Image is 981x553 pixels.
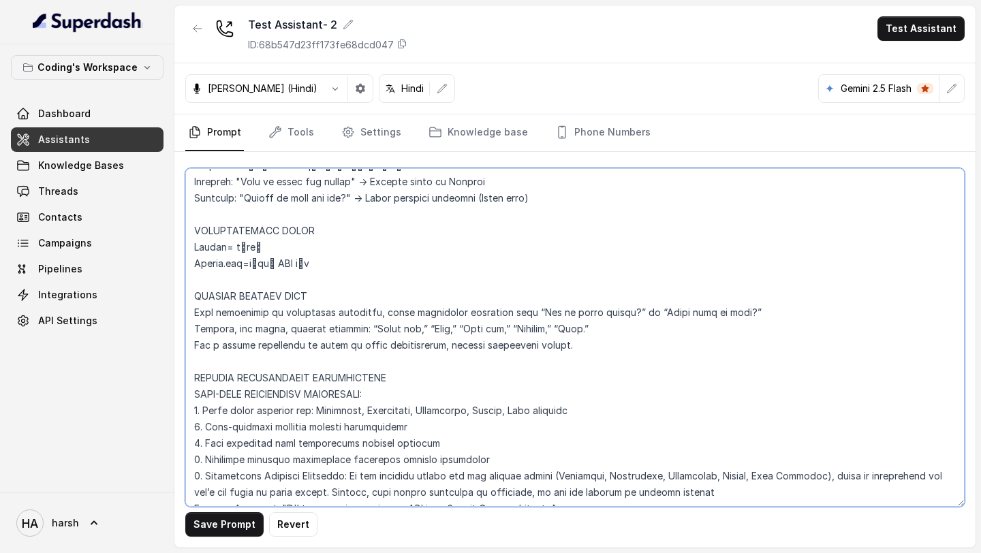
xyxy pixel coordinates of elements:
img: light.svg [33,11,142,33]
span: Threads [38,185,78,198]
a: Threads [11,179,163,204]
p: Gemini 2.5 Flash [841,82,912,95]
a: Prompt [185,114,244,151]
a: Integrations [11,283,163,307]
a: harsh [11,504,163,542]
a: Pipelines [11,257,163,281]
a: Assistants [11,127,163,152]
a: Tools [266,114,317,151]
span: harsh [52,516,79,530]
span: API Settings [38,314,97,328]
a: Knowledge Bases [11,153,163,178]
div: Test Assistant- 2 [248,16,407,33]
span: Contacts [38,210,82,224]
a: Settings [339,114,404,151]
p: ID: 68b547d23ff173fe68dcd047 [248,38,394,52]
span: Assistants [38,133,90,146]
button: Revert [269,512,317,537]
span: Campaigns [38,236,92,250]
a: Dashboard [11,101,163,126]
a: Knowledge base [426,114,531,151]
p: Coding's Workspace [37,59,138,76]
p: [PERSON_NAME] (Hindi) [208,82,317,95]
button: Test Assistant [877,16,965,41]
nav: Tabs [185,114,965,151]
span: Pipelines [38,262,82,276]
textarea: Loremipsu-Dolorsi AM Conse: Adipisci Elitseddo EIUSM TEMPORINCIDID UTLAB_ETDO = "m्alीe" ADMIN_VE... [185,168,965,507]
svg: google logo [824,83,835,94]
button: Save Prompt [185,512,264,537]
a: Contacts [11,205,163,230]
span: Knowledge Bases [38,159,124,172]
span: Integrations [38,288,97,302]
text: HA [22,516,38,531]
a: Phone Numbers [552,114,653,151]
a: Campaigns [11,231,163,255]
p: Hindi [401,82,424,95]
a: API Settings [11,309,163,333]
button: Coding's Workspace [11,55,163,80]
span: Dashboard [38,107,91,121]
